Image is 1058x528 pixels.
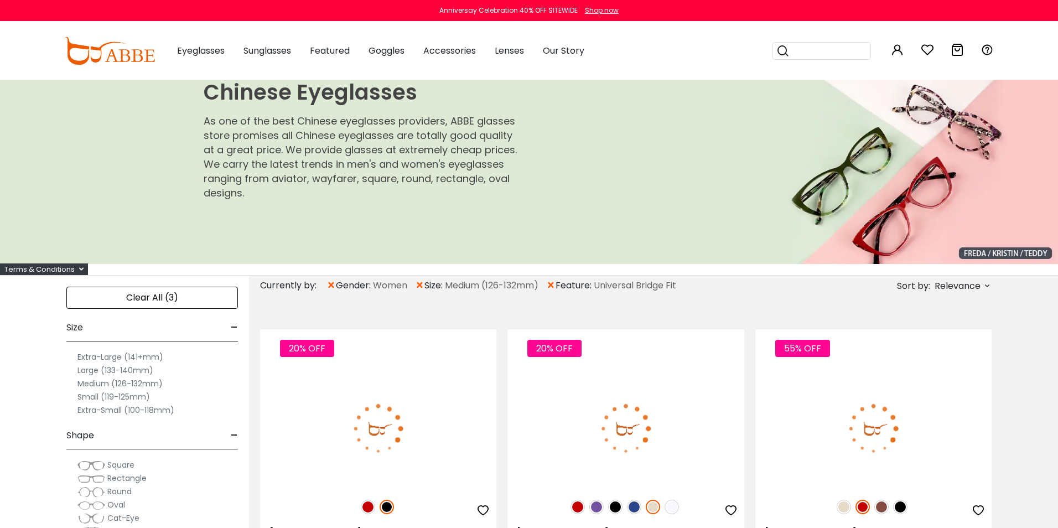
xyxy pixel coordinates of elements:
[594,279,676,292] span: Universal Bridge Fit
[415,276,424,296] span: ×
[874,500,889,514] img: Brown
[77,403,174,417] label: Extra-Small (100-118mm)
[546,276,556,296] span: ×
[326,276,336,296] span: ×
[107,499,125,510] span: Oval
[107,513,139,524] span: Cat-Eye
[310,44,350,57] span: Featured
[204,80,522,105] h1: Chinese Eyeglasses
[77,460,105,471] img: Square.png
[495,44,524,57] span: Lenses
[77,473,105,484] img: Rectangle.png
[66,422,94,449] span: Shape
[445,279,538,292] span: Medium (126-132mm)
[646,500,660,514] img: Cream
[107,473,147,484] span: Rectangle
[361,500,375,514] img: Red
[665,500,679,514] img: Translucent
[77,390,150,403] label: Small (119-125mm)
[260,369,496,488] img: Black Nora - Acetate ,Universal Bridge Fit
[77,350,163,364] label: Extra-Large (141+mm)
[755,369,992,488] img: Red Irene - Acetate ,Universal Bridge Fit
[77,377,163,390] label: Medium (126-132mm)
[424,279,445,292] span: size:
[627,500,641,514] img: Blue
[280,340,334,357] span: 20% OFF
[507,369,744,488] img: Cream Sonia - Acetate ,Eyeglasses
[423,44,476,57] span: Accessories
[243,44,291,57] span: Sunglasses
[260,276,326,296] div: Currently by:
[893,500,907,514] img: Black
[77,486,105,498] img: Round.png
[231,422,238,449] span: -
[608,500,623,514] img: Black
[66,287,238,309] div: Clear All (3)
[373,279,407,292] span: Women
[439,6,578,15] div: Anniversay Celebration 40% OFF SITEWIDE
[556,279,594,292] span: feature:
[579,6,619,15] a: Shop now
[107,459,134,470] span: Square
[543,44,584,57] span: Our Story
[527,340,582,357] span: 20% OFF
[64,37,155,65] img: abbeglasses.com
[336,279,373,292] span: gender:
[935,276,981,296] span: Relevance
[173,80,1058,264] img: Chinese Eyeglasses
[77,500,105,511] img: Oval.png
[897,279,930,292] span: Sort by:
[66,314,83,341] span: Size
[585,6,619,15] div: Shop now
[571,500,585,514] img: Red
[775,340,830,357] span: 55% OFF
[380,500,394,514] img: Black
[77,513,105,524] img: Cat-Eye.png
[204,114,522,200] p: As one of the best Chinese eyeglasses providers, ABBE glasses store promises all Chinese eyeglass...
[231,314,238,341] span: -
[855,500,870,514] img: Red
[369,44,404,57] span: Goggles
[77,364,153,377] label: Large (133-140mm)
[177,44,225,57] span: Eyeglasses
[107,486,132,497] span: Round
[589,500,604,514] img: Purple
[837,500,851,514] img: Cream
